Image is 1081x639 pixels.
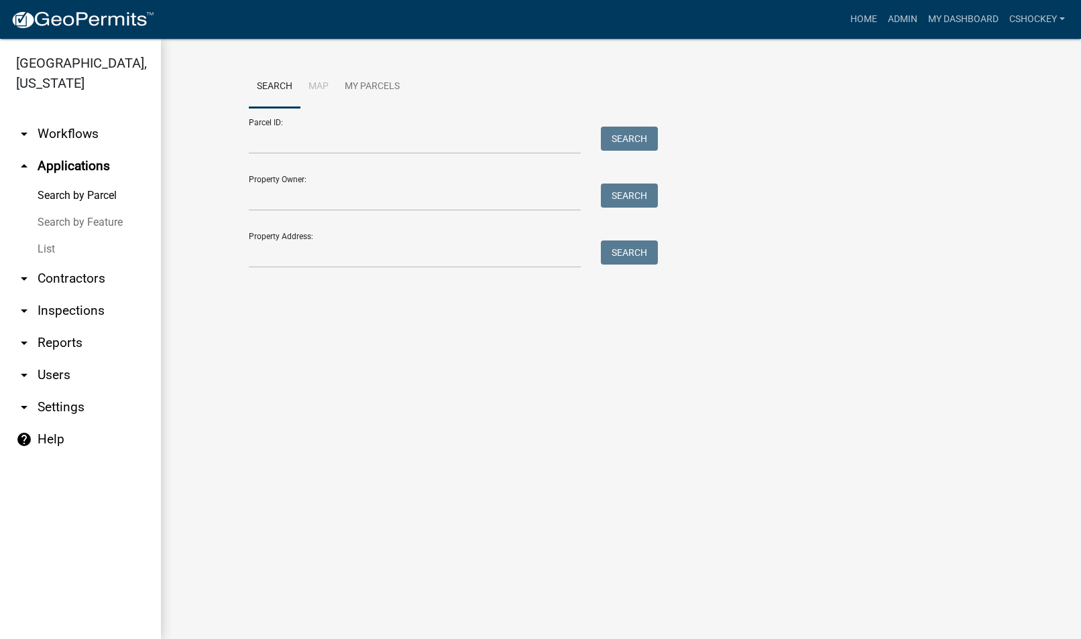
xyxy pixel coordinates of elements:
a: Admin [883,7,923,32]
i: help [16,431,32,447]
i: arrow_drop_down [16,399,32,415]
a: Home [845,7,883,32]
i: arrow_drop_down [16,271,32,287]
i: arrow_drop_down [16,126,32,142]
i: arrow_drop_down [16,335,32,351]
i: arrow_drop_down [16,303,32,319]
button: Search [601,240,658,265]
a: My Parcels [337,66,408,109]
i: arrow_drop_up [16,158,32,174]
button: Search [601,127,658,151]
a: My Dashboard [923,7,1004,32]
a: cshockey [1004,7,1070,32]
button: Search [601,184,658,208]
i: arrow_drop_down [16,367,32,383]
a: Search [249,66,300,109]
